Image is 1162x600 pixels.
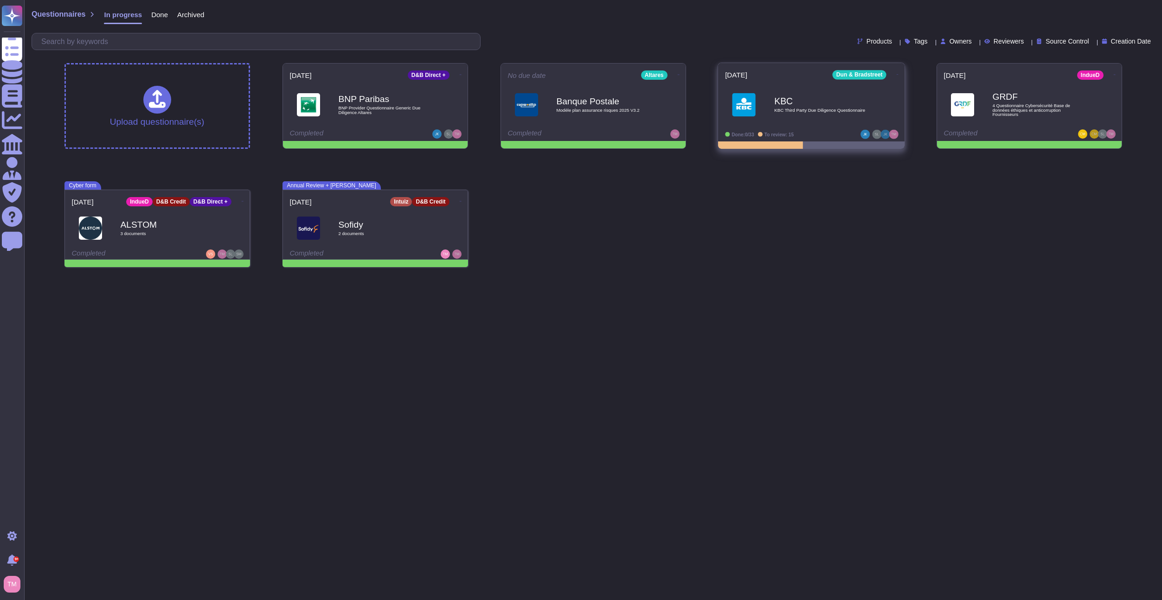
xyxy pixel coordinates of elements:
[226,249,235,259] img: user
[1077,70,1104,80] div: IndueD
[290,129,404,139] div: Completed
[290,249,324,257] span: Completed
[79,217,102,240] img: Logo
[950,38,972,45] span: Owners
[732,93,756,116] img: Logo
[889,130,898,139] img: user
[339,231,431,236] span: 2 document s
[110,86,205,126] div: Upload questionnaire(s)
[297,93,320,116] img: Logo
[1078,129,1087,139] img: user
[339,106,431,115] span: BNP Provider Questionnaire Generic Due Diligence Altares
[390,197,412,206] div: Intuiz
[557,108,649,113] span: Modèle plan assurance risques 2025 V3.2
[72,198,94,205] span: [DATE]
[412,197,449,206] div: D&B Credit
[557,97,649,106] b: Banque Postale
[72,249,106,257] span: Completed
[872,130,881,139] img: user
[432,129,442,139] img: user
[1090,129,1099,139] img: user
[32,11,85,18] span: Questionnaires
[914,38,928,45] span: Tags
[64,181,101,190] span: Cyber form
[452,129,462,139] img: user
[37,33,480,50] input: Search by keywords
[104,11,142,18] span: In progress
[774,96,868,105] b: KBC
[508,129,622,139] div: Completed
[764,132,793,137] span: To review: 15
[151,11,168,18] span: Done
[297,217,320,240] img: Logo
[218,249,227,259] img: user
[2,574,27,594] button: user
[832,70,886,79] div: Dun & Bradstreet
[951,93,974,116] img: Logo
[290,72,312,79] span: [DATE]
[774,108,868,113] span: KBC Third Party Due Diligence Questionnaire
[641,70,668,80] div: Altares
[282,181,381,190] span: Annual Review + [PERSON_NAME]
[1046,38,1089,45] span: Source Control
[121,231,213,236] span: 3 document s
[121,220,213,229] b: ALSTOM
[670,129,680,139] img: user
[993,103,1085,117] span: 4 Questionnaire Cybersécurité Base de données éthiques et anticorruption Fournisseurs
[452,249,462,259] img: user
[732,132,754,137] span: Done: 0/33
[13,556,19,562] div: 9+
[993,92,1085,101] b: GRDF
[1098,129,1107,139] img: user
[944,72,966,79] span: [DATE]
[190,197,231,206] div: D&B Direct +
[515,93,538,116] img: Logo
[4,576,20,593] img: user
[1111,38,1151,45] span: Creation Date
[860,130,870,139] img: user
[339,95,431,103] b: BNP Paribas
[408,70,449,80] div: D&B Direct +
[441,249,450,259] img: user
[153,197,190,206] div: D&B Credit
[177,11,204,18] span: Archived
[444,129,453,139] img: user
[290,198,312,205] span: [DATE]
[867,38,892,45] span: Products
[725,71,747,78] span: [DATE]
[1106,129,1116,139] img: user
[880,130,890,139] img: user
[234,249,244,259] img: user
[206,249,215,259] img: user
[944,129,1058,139] div: Completed
[126,197,153,206] div: IndueD
[508,72,546,79] span: No due date
[339,220,431,229] b: Sofidy
[994,38,1024,45] span: Reviewers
